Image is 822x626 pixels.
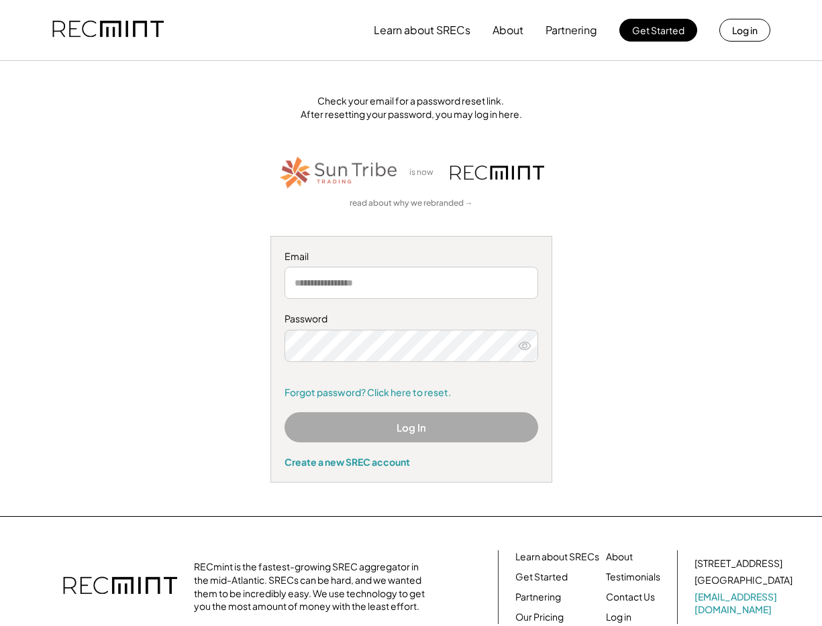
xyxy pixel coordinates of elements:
button: Log in [719,19,770,42]
a: read about why we rebranded → [350,198,473,209]
img: recmint-logotype%403x.png [52,7,164,53]
button: Partnering [546,17,597,44]
button: Log In [285,412,538,442]
div: [GEOGRAPHIC_DATA] [695,574,792,587]
img: recmint-logotype%403x.png [450,166,544,180]
button: About [493,17,523,44]
div: Password [285,312,538,326]
img: STT_Horizontal_Logo%2B-%2BColor.png [278,154,399,191]
a: Our Pricing [515,611,564,624]
button: Get Started [619,19,697,42]
a: [EMAIL_ADDRESS][DOMAIN_NAME] [695,590,795,617]
a: About [606,550,633,564]
a: Forgot password? Click here to reset. [285,386,538,399]
div: is now [406,167,444,178]
button: Learn about SRECs [374,17,470,44]
div: Check your email for a password reset link. After resetting your password, you may log in here. [16,95,806,121]
a: Testimonials [606,570,660,584]
img: recmint-logotype%403x.png [63,563,177,610]
div: [STREET_ADDRESS] [695,557,782,570]
a: Get Started [515,570,568,584]
a: Log in [606,611,631,624]
a: Partnering [515,590,561,604]
div: RECmint is the fastest-growing SREC aggregator in the mid-Atlantic. SRECs can be hard, and we wan... [194,560,432,613]
div: Email [285,250,538,263]
a: Contact Us [606,590,655,604]
a: Learn about SRECs [515,550,599,564]
div: Create a new SREC account [285,456,538,468]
